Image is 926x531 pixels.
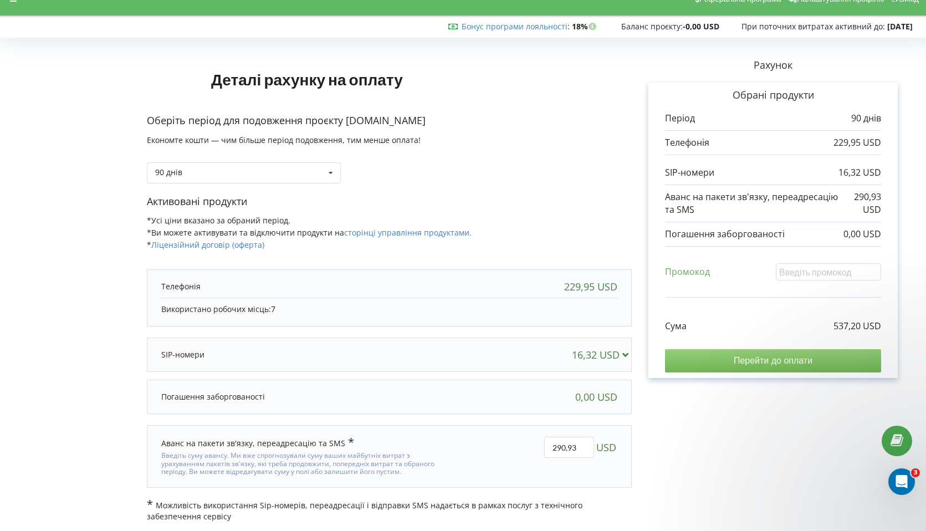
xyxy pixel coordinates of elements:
p: 16,32 USD [838,166,881,179]
strong: -0,00 USD [683,21,719,32]
p: Обрані продукти [665,88,881,103]
p: Період [665,112,695,125]
p: Можливість використання Sip-номерів, переадресації і відправки SMS надається в рамках послуг з те... [147,499,632,522]
div: 229,95 USD [564,281,617,292]
p: Сума [665,320,687,333]
p: Погашення заборгованості [161,391,265,402]
p: SIP-номери [665,166,714,179]
span: *Усі ціни вказано за обраний період. [147,215,290,226]
p: Телефонія [161,281,201,292]
p: 229,95 USD [833,136,881,149]
span: : [462,21,570,32]
p: Телефонія [665,136,709,149]
p: 290,93 USD [840,191,881,216]
div: 90 днів [155,169,182,176]
input: Перейти до оплати [665,349,881,372]
p: SIP-номери [161,349,204,360]
strong: [DATE] [887,21,913,32]
p: 90 днів [851,112,881,125]
span: 3 [911,468,920,477]
span: 7 [271,304,275,314]
p: Промокод [665,265,710,278]
div: 16,32 USD [572,349,633,360]
input: Введіть промокод [776,263,881,280]
p: 0,00 USD [843,228,881,241]
a: Бонус програми лояльності [462,21,567,32]
p: Активовані продукти [147,195,632,209]
p: Використано робочих місць: [161,304,617,315]
div: Введіть суму авансу. Ми вже спрогнозували суму ваших майбутніх витрат з урахуванням пакетів зв'яз... [161,449,441,476]
strong: 18% [572,21,599,32]
iframe: Intercom live chat [888,468,915,495]
p: Оберіть період для подовження проєкту [DOMAIN_NAME] [147,114,632,128]
span: USD [596,437,616,458]
div: 0,00 USD [575,391,617,402]
div: Аванс на пакети зв'язку, переадресацію та SMS [161,437,354,449]
p: 537,20 USD [833,320,881,333]
h1: Деталі рахунку на оплату [147,53,467,106]
a: Ліцензійний договір (оферта) [151,239,264,250]
p: Погашення заборгованості [665,228,785,241]
a: сторінці управління продуктами. [344,227,472,238]
p: Рахунок [632,58,914,73]
span: Баланс проєкту: [621,21,683,32]
p: Аванс на пакети зв'язку, переадресацію та SMS [665,191,840,216]
span: При поточних витратах активний до: [741,21,885,32]
span: *Ви можете активувати та відключити продукти на [147,227,472,238]
span: Економте кошти — чим більше період подовження, тим менше оплата! [147,135,421,145]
